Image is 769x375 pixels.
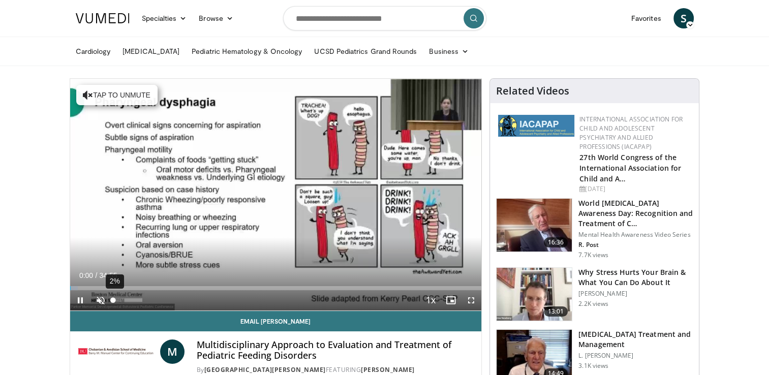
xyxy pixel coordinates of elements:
span: 13:01 [544,306,568,317]
a: International Association for Child and Adolescent Psychiatry and Allied Professions (IACAPAP) [579,115,683,151]
a: Business [423,41,475,61]
button: Playback Rate [420,290,441,310]
a: 13:01 Why Stress Hurts Your Brain & What You Can Do About It [PERSON_NAME] 2.2K views [496,267,693,321]
img: VuMedi Logo [76,13,130,23]
a: Email [PERSON_NAME] [70,311,482,331]
button: Tap to unmute [76,85,158,105]
a: 27th World Congress of the International Association for Child and A… [579,152,681,183]
p: [PERSON_NAME] [578,290,693,298]
span: 16:36 [544,237,568,247]
img: dad9b3bb-f8af-4dab-abc0-c3e0a61b252e.150x105_q85_crop-smart_upscale.jpg [497,199,572,252]
h4: Related Videos [496,85,569,97]
button: Enable picture-in-picture mode [441,290,461,310]
p: R. Post [578,241,693,249]
div: Progress Bar [70,286,482,290]
p: 2.2K views [578,300,608,308]
img: Boston University Chobanian & Avedisian School of Medicine [78,339,156,364]
video-js: Video Player [70,79,482,311]
span: 34:55 [99,271,117,279]
p: Mental Health Awareness Video Series [578,231,693,239]
span: / [96,271,98,279]
button: Pause [70,290,90,310]
h4: Multidisciplinary Approach to Evaluation and Treatment of Pediatric Feeding Disorders [197,339,473,361]
a: S [673,8,694,28]
a: M [160,339,184,364]
img: 153729e0-faea-4f29-b75f-59bcd55f36ca.150x105_q85_crop-smart_upscale.jpg [497,268,572,321]
a: Specialties [136,8,193,28]
a: Favorites [625,8,667,28]
h3: Why Stress Hurts Your Brain & What You Can Do About It [578,267,693,288]
a: Pediatric Hematology & Oncology [186,41,308,61]
a: Cardiology [70,41,117,61]
button: Unmute [90,290,111,310]
a: 16:36 World [MEDICAL_DATA] Awareness Day: Recognition and Treatment of C… Mental Health Awareness... [496,198,693,259]
a: [PERSON_NAME] [361,365,415,374]
a: Browse [193,8,239,28]
span: 0:00 [79,271,93,279]
img: 2a9917ce-aac2-4f82-acde-720e532d7410.png.150x105_q85_autocrop_double_scale_upscale_version-0.2.png [498,115,574,137]
h3: World [MEDICAL_DATA] Awareness Day: Recognition and Treatment of C… [578,198,693,229]
a: UCSD Pediatrics Grand Rounds [308,41,423,61]
p: 7.7K views [578,251,608,259]
div: By FEATURING [197,365,473,374]
a: [GEOGRAPHIC_DATA][PERSON_NAME] [204,365,326,374]
button: Fullscreen [461,290,481,310]
p: 3.1K views [578,362,608,370]
p: L. [PERSON_NAME] [578,352,693,360]
div: Volume Level [113,298,142,302]
a: [MEDICAL_DATA] [116,41,186,61]
h3: [MEDICAL_DATA] Treatment and Management [578,329,693,350]
input: Search topics, interventions [283,6,486,30]
div: [DATE] [579,184,691,194]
